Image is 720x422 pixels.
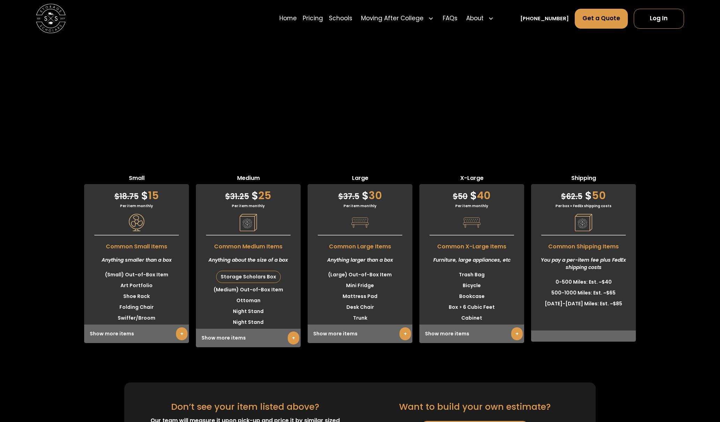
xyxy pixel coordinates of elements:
[466,14,484,23] div: About
[303,8,323,29] a: Pricing
[84,184,189,203] div: 15
[575,214,592,231] img: Pricing Category Icon
[308,269,412,280] li: (Large) Out-of-Box Item
[443,8,457,29] a: FAQs
[308,184,412,203] div: 30
[308,313,412,323] li: Trunk
[419,302,524,313] li: Box > 6 Cubic Feet
[84,302,189,313] li: Folding Chair
[240,214,257,231] img: Pricing Category Icon
[531,251,636,277] div: You pay a per-item fee plus FedEx shipping costs
[470,188,477,203] span: $
[84,313,189,323] li: Swiffer/Broom
[196,295,301,306] li: Ottoman
[196,284,301,295] li: (Medium) Out-of-Box Item
[308,239,412,251] span: Common Large Items
[308,203,412,209] div: Per item monthly
[531,184,636,203] div: 50
[419,203,524,209] div: Per item monthly
[520,15,569,22] a: [PHONE_NUMBER]
[329,8,352,29] a: Schools
[176,327,188,340] a: +
[84,203,189,209] div: Per item monthly
[419,184,524,203] div: 40
[531,174,636,184] span: Shipping
[399,327,411,340] a: +
[308,174,412,184] span: Large
[84,269,189,280] li: (Small) Out-of-Box Item
[399,400,551,414] div: Want to build your own estimate?
[351,214,369,231] img: Pricing Category Icon
[196,306,301,317] li: Night Stand
[196,317,301,328] li: Night Stand
[308,280,412,291] li: Mini Fridge
[84,251,189,269] div: Anything smaller than a box
[338,191,359,202] span: 37.5
[196,239,301,251] span: Common Medium Items
[279,8,297,29] a: Home
[308,291,412,302] li: Mattress Pad
[338,191,343,202] span: $
[419,325,524,343] div: Show more items
[419,251,524,269] div: Furniture, large appliances, etc
[361,14,424,23] div: Moving After College
[419,313,524,323] li: Cabinet
[216,271,280,283] div: Storage Scholars Box
[36,4,65,33] img: Storage Scholars main logo
[84,325,189,343] div: Show more items
[196,251,301,269] div: Anything about the size of a box
[463,214,480,231] img: Pricing Category Icon
[308,325,412,343] div: Show more items
[251,188,258,203] span: $
[196,329,301,347] div: Show more items
[561,191,582,202] span: 62.5
[196,203,301,209] div: Per item monthly
[84,174,189,184] span: Small
[419,280,524,291] li: Bicycle
[463,8,497,29] div: About
[128,214,145,231] img: Pricing Category Icon
[84,239,189,251] span: Common Small Items
[196,184,301,203] div: 25
[531,277,636,288] li: 0-500 Miles: Est. ~$40
[308,302,412,313] li: Desk Chair
[362,188,369,203] span: $
[358,8,436,29] div: Moving After College
[511,327,523,340] a: +
[308,251,412,269] div: Anything larger than a box
[531,298,636,309] li: [DATE]-[DATE] Miles: Est. ~$85
[196,174,301,184] span: Medium
[115,191,119,202] span: $
[288,332,299,344] a: +
[225,191,230,202] span: $
[225,191,249,202] span: 31.25
[141,188,148,203] span: $
[453,191,458,202] span: $
[419,269,524,280] li: Trash Bag
[419,291,524,302] li: Bookcase
[531,239,636,251] span: Common Shipping Items
[419,239,524,251] span: Common X-Large Items
[531,288,636,298] li: 500-1000 Miles: Est. ~$65
[115,191,139,202] span: 18.75
[84,291,189,302] li: Shoe Rack
[419,174,524,184] span: X-Large
[585,188,592,203] span: $
[575,8,628,28] a: Get a Quote
[84,280,189,291] li: Art Portfolio
[531,203,636,209] div: Per box + FedEx shipping costs
[561,191,566,202] span: $
[634,8,684,28] a: Log In
[171,400,319,414] div: Don’t see your item listed above?
[453,191,468,202] span: 50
